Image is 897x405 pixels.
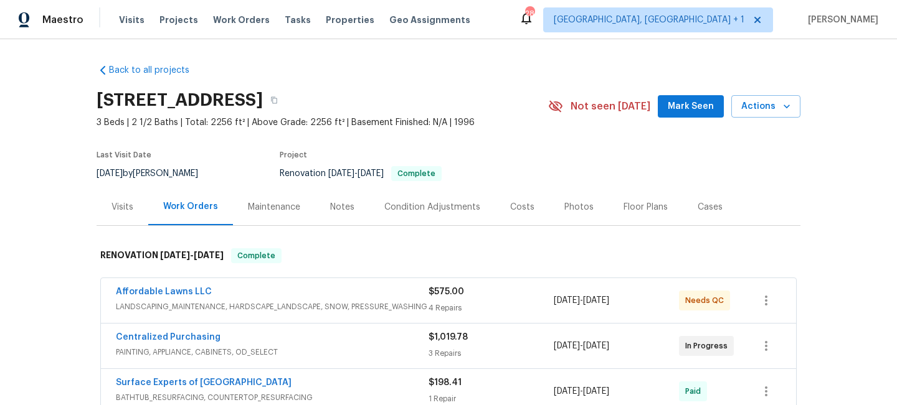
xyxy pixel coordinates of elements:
[280,169,442,178] span: Renovation
[624,201,668,213] div: Floor Plans
[685,385,706,398] span: Paid
[248,201,300,213] div: Maintenance
[583,387,609,396] span: [DATE]
[330,201,354,213] div: Notes
[803,14,878,26] span: [PERSON_NAME]
[232,249,280,262] span: Complete
[116,378,292,387] a: Surface Experts of [GEOGRAPHIC_DATA]
[668,99,714,114] span: Mark Seen
[554,14,744,26] span: [GEOGRAPHIC_DATA], [GEOGRAPHIC_DATA] + 1
[571,100,650,113] span: Not seen [DATE]
[429,347,554,360] div: 3 Repairs
[160,251,224,259] span: -
[326,14,374,26] span: Properties
[554,296,580,305] span: [DATE]
[525,7,534,20] div: 28
[159,14,198,26] span: Projects
[97,236,800,276] div: RENOVATION [DATE]-[DATE]Complete
[116,333,221,342] a: Centralized Purchasing
[429,302,554,314] div: 4 Repairs
[698,201,723,213] div: Cases
[119,14,145,26] span: Visits
[583,342,609,350] span: [DATE]
[685,294,729,307] span: Needs QC
[97,64,216,77] a: Back to all projects
[554,385,609,398] span: -
[285,16,311,24] span: Tasks
[389,14,470,26] span: Geo Assignments
[97,94,263,106] h2: [STREET_ADDRESS]
[554,342,580,350] span: [DATE]
[384,201,480,213] div: Condition Adjustments
[194,251,224,259] span: [DATE]
[554,294,609,307] span: -
[358,169,384,178] span: [DATE]
[328,169,384,178] span: -
[116,287,212,296] a: Affordable Lawns LLC
[328,169,354,178] span: [DATE]
[112,201,133,213] div: Visits
[741,99,790,114] span: Actions
[658,95,724,118] button: Mark Seen
[392,170,440,177] span: Complete
[554,340,609,352] span: -
[116,300,429,313] span: LANDSCAPING_MAINTENANCE, HARDSCAPE_LANDSCAPE, SNOW, PRESSURE_WASHING
[685,340,733,352] span: In Progress
[163,200,218,213] div: Work Orders
[263,89,285,111] button: Copy Address
[116,391,429,404] span: BATHTUB_RESURFACING, COUNTERTOP_RESURFACING
[564,201,594,213] div: Photos
[42,14,83,26] span: Maestro
[554,387,580,396] span: [DATE]
[213,14,270,26] span: Work Orders
[429,393,554,405] div: 1 Repair
[97,166,213,181] div: by [PERSON_NAME]
[160,251,190,259] span: [DATE]
[731,95,800,118] button: Actions
[97,116,548,129] span: 3 Beds | 2 1/2 Baths | Total: 2256 ft² | Above Grade: 2256 ft² | Basement Finished: N/A | 1996
[429,287,464,296] span: $575.00
[97,169,123,178] span: [DATE]
[280,151,307,159] span: Project
[100,248,224,263] h6: RENOVATION
[429,378,462,387] span: $198.41
[429,333,468,342] span: $1,019.78
[116,346,429,358] span: PAINTING, APPLIANCE, CABINETS, OD_SELECT
[583,296,609,305] span: [DATE]
[510,201,534,213] div: Costs
[97,151,151,159] span: Last Visit Date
